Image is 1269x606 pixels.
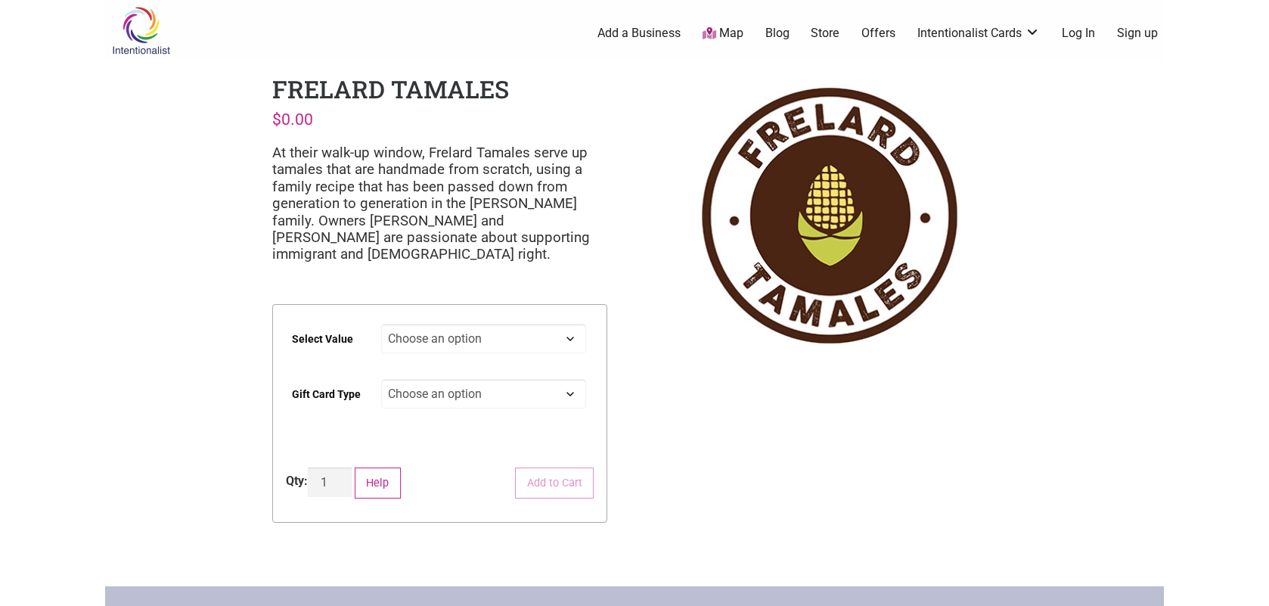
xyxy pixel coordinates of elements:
[861,25,895,42] a: Offers
[272,110,281,129] span: $
[272,73,509,105] h1: Frelard Tamales
[292,378,361,412] label: Gift Card Type
[286,472,308,490] div: Qty:
[292,322,353,356] label: Select Value
[811,25,839,42] a: Store
[1062,25,1095,42] a: Log In
[1117,25,1158,42] a: Sign up
[515,468,594,499] button: Add to Cart
[105,6,177,55] img: Intentionalist
[703,25,743,42] a: Map
[597,25,681,42] a: Add a Business
[308,468,352,497] input: Product quantity
[355,468,401,499] button: Help
[917,25,1040,42] a: Intentionalist Cards
[765,25,790,42] a: Blog
[662,73,997,359] img: Frelard Tamales logo
[272,145,607,263] p: At their walk-up window, Frelard Tamales serve up tamales that are handmade from scratch, using a...
[272,110,313,129] bdi: 0.00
